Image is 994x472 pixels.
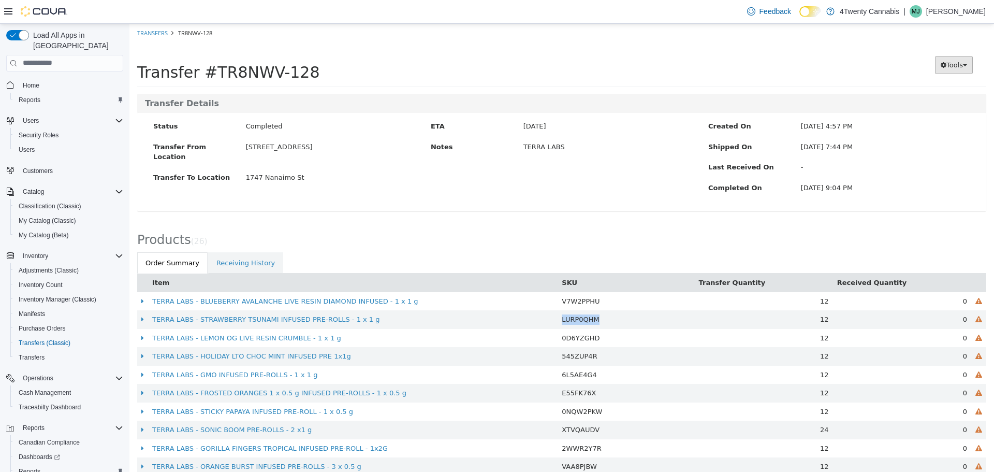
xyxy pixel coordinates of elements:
[19,310,45,318] span: Manifests
[14,293,123,306] span: Inventory Manager (Classic)
[834,384,838,392] span: 0
[23,274,289,281] a: TERRA LABS - BLUEBERRY AVALANCHE LIVE RESIN DIAMOND INFUSED - 1 x 1 g
[10,336,127,350] button: Transfers (Classic)
[23,188,44,196] span: Catalog
[19,422,49,434] button: Reports
[14,387,123,399] span: Cash Management
[432,310,470,318] span: 0D6YZGHD
[834,310,838,318] span: 0
[23,402,182,410] a: TERRA LABS - SONIC BOOM PRE-ROLLS - 2 x1 g
[14,436,123,449] span: Canadian Compliance
[840,5,899,18] p: 4Twenty Cannabis
[691,402,699,410] span: 24
[432,439,467,447] span: VAA8PJBW
[19,185,123,198] span: Catalog
[14,337,123,349] span: Transfers (Classic)
[2,113,127,128] button: Users
[19,438,80,447] span: Canadian Compliance
[16,118,109,138] label: Transfer From Location
[10,142,127,157] button: Users
[14,351,123,364] span: Transfers
[19,372,57,384] button: Operations
[19,115,123,127] span: Users
[432,402,470,410] span: XTVQAUDV
[10,278,127,292] button: Inventory Count
[571,97,664,108] label: Created On
[23,365,277,373] a: TERRA LABS - FROSTED ORANGES 1 x 0.5 g INFUSED PRE-ROLLS - 1 x 0.5 g
[294,97,386,108] label: ETA
[19,250,123,262] span: Inventory
[23,167,53,175] span: Customers
[708,254,780,264] button: Received Quantity
[19,202,81,210] span: Classification (Classic)
[2,249,127,263] button: Inventory
[664,159,849,169] div: [DATE] 9:04 PM
[14,229,123,241] span: My Catalog (Beta)
[799,17,800,18] span: Dark Mode
[2,371,127,385] button: Operations
[8,39,191,58] span: Transfer #TR8NWV-128
[23,117,39,125] span: Users
[912,5,920,18] span: MJ
[10,400,127,414] button: Traceabilty Dashboard
[432,328,467,336] span: 545ZUP4R
[109,149,294,159] div: 1747 Nanaimo St
[834,347,838,355] span: 0
[14,279,123,291] span: Inventory Count
[10,93,127,107] button: Reports
[23,384,224,392] a: TERRA LABS - STICKY PAPAYA INFUSED PRE-ROLL - 1 x 0.5 g
[14,322,70,335] a: Purchase Orders
[8,228,78,250] a: Order Summary
[432,421,472,428] span: 2WWR2Y7R
[2,78,127,93] button: Home
[10,385,127,400] button: Cash Management
[691,347,699,355] span: 12
[14,144,123,156] span: Users
[23,254,42,264] button: Item
[926,5,986,18] p: [PERSON_NAME]
[14,129,123,141] span: Security Roles
[432,254,450,264] button: SKU
[14,200,85,212] a: Classification (Classic)
[14,401,85,413] a: Traceabilty Dashboard
[19,422,123,434] span: Reports
[19,324,66,333] span: Purchase Orders
[23,328,222,336] a: TERRA LABS - HOLIDAY LTO CHOC MINT INFUSED PRE 1x1g
[432,365,466,373] span: E55FK76X
[743,1,795,22] a: Feedback
[691,274,699,281] span: 12
[65,213,75,222] span: 26
[19,79,43,92] a: Home
[691,439,699,447] span: 12
[14,451,64,463] a: Dashboards
[10,213,127,228] button: My Catalog (Classic)
[14,322,123,335] span: Purchase Orders
[23,81,39,90] span: Home
[834,328,838,336] span: 0
[432,274,470,281] span: V7W2PPHU
[10,321,127,336] button: Purchase Orders
[19,353,45,362] span: Transfers
[19,266,79,275] span: Adjustments (Classic)
[109,97,294,108] div: Completed
[21,6,67,17] img: Cova
[834,439,838,447] span: 0
[834,402,838,410] span: 0
[10,263,127,278] button: Adjustments (Classic)
[910,5,922,18] div: Mason John
[14,214,80,227] a: My Catalog (Classic)
[14,337,75,349] a: Transfers (Classic)
[16,75,849,84] h3: Transfer Details
[19,339,70,347] span: Transfers (Classic)
[14,293,100,306] a: Inventory Manager (Classic)
[386,97,571,108] div: [DATE]
[19,453,60,461] span: Dashboards
[691,292,699,299] span: 12
[817,37,834,45] span: Tools
[19,372,123,384] span: Operations
[23,347,188,355] a: TERRA LABS - GMO INFUSED PRE-ROLLS - 1 x 1 g
[29,30,123,51] span: Load All Apps in [GEOGRAPHIC_DATA]
[109,118,294,128] div: [STREET_ADDRESS]
[834,274,838,281] span: 0
[691,421,699,428] span: 12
